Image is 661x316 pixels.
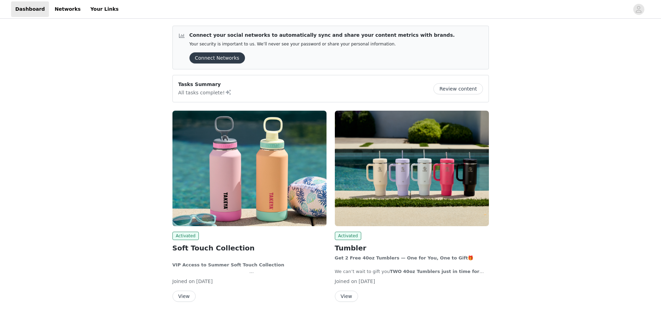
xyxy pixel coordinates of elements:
[359,279,375,284] span: [DATE]
[635,4,642,15] div: avatar
[335,232,362,240] span: Activated
[335,268,489,275] p: We can’t wait to gift you our summer promo running on our site. Yes, you get TWO tumblers — one t...
[86,1,123,17] a: Your Links
[335,243,489,253] h2: Tumbler
[390,269,401,274] strong: TWO
[172,291,196,302] button: View
[178,81,232,88] p: Tasks Summary
[335,111,489,226] img: Takeya
[172,294,196,299] a: View
[172,232,199,240] span: Activated
[50,1,85,17] a: Networks
[335,291,358,302] button: View
[189,42,455,47] p: Your security is important to us. We’ll never see your password or share your personal information.
[433,83,483,94] button: Review content
[172,111,327,226] img: Takeya
[172,279,195,284] span: Joined on
[335,255,468,261] strong: Get 2 Free 40oz Tumblers — One for You, One to Gift
[11,1,49,17] a: Dashboard
[196,279,213,284] span: [DATE]
[468,255,473,261] span: 🎁
[189,32,455,39] p: Connect your social networks to automatically sync and share your content metrics with brands.
[335,294,358,299] a: View
[335,269,484,281] strong: 40oz Tumblers just in time for summer to celebrate
[189,52,245,63] button: Connect Networks
[178,88,232,96] p: All tasks complete!
[335,279,357,284] span: Joined on
[172,243,327,253] h2: Soft Touch Collection
[172,262,285,267] strong: VIP Access to Summer Soft Touch Collection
